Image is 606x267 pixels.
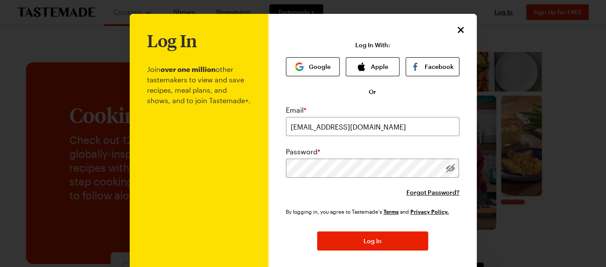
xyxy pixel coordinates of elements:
[161,65,216,73] b: over one million
[410,208,449,215] a: Tastemade Privacy Policy
[406,188,459,197] button: Forgot Password?
[286,147,320,157] label: Password
[455,24,466,36] button: Close
[383,208,399,215] a: Tastemade Terms of Service
[369,88,376,96] span: Or
[364,237,382,245] span: Log In
[286,57,340,76] button: Google
[355,42,390,49] p: Log In With:
[147,31,197,50] h1: Log In
[286,207,452,216] div: By logging in, you agree to Tastemade's and
[346,57,400,76] button: Apple
[286,105,306,115] label: Email
[406,57,459,76] button: Facebook
[317,231,428,251] button: Log In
